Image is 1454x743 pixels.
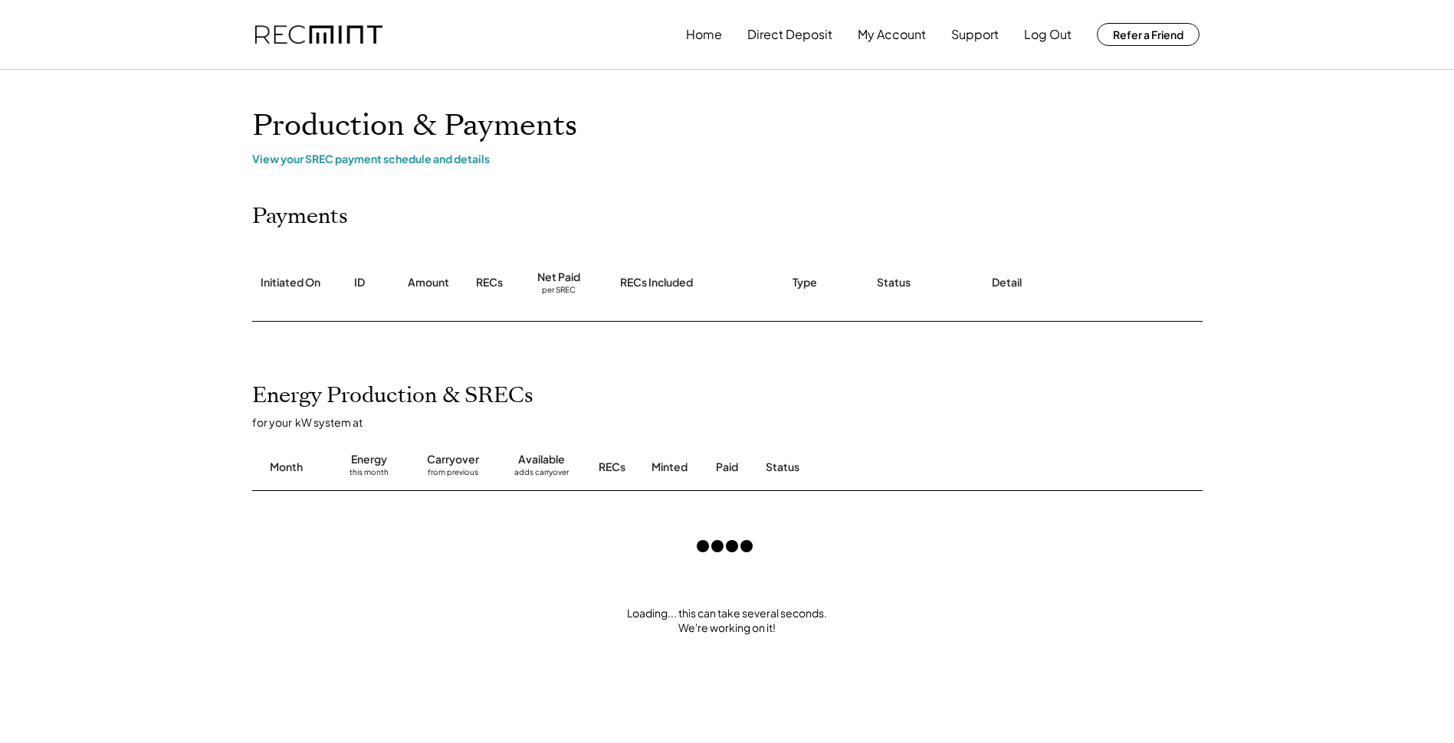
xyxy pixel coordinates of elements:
button: Direct Deposit [747,19,832,50]
div: Status [877,275,911,290]
div: from previous [428,467,478,483]
div: Carryover [427,452,479,467]
div: per SREC [542,285,576,296]
div: RECs [476,275,503,290]
div: Minted [652,460,688,475]
div: this month [350,467,389,483]
div: adds carryover [514,467,569,483]
button: Home [686,19,722,50]
button: Log Out [1024,19,1072,50]
div: Available [518,452,565,467]
div: RECs [599,460,625,475]
div: Type [793,275,817,290]
button: My Account [858,19,926,50]
div: Loading... this can take several seconds. We're working on it! [237,606,1218,636]
div: Detail [992,275,1022,290]
div: Net Paid [537,270,580,285]
div: for your kW system at [252,415,1218,429]
div: ID [354,275,365,290]
div: Paid [716,460,738,475]
button: Support [951,19,999,50]
h2: Payments [252,204,348,230]
div: Status [766,460,1026,475]
div: View your SREC payment schedule and details [252,152,1203,165]
div: Energy [351,452,387,467]
button: Refer a Friend [1097,23,1200,46]
div: RECs Included [620,275,693,290]
img: recmint-logotype%403x.png [255,25,382,44]
h2: Energy Production & SRECs [252,383,533,409]
div: Month [270,460,303,475]
div: Initiated On [261,275,320,290]
div: Amount [408,275,449,290]
h1: Production & Payments [252,108,1203,144]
